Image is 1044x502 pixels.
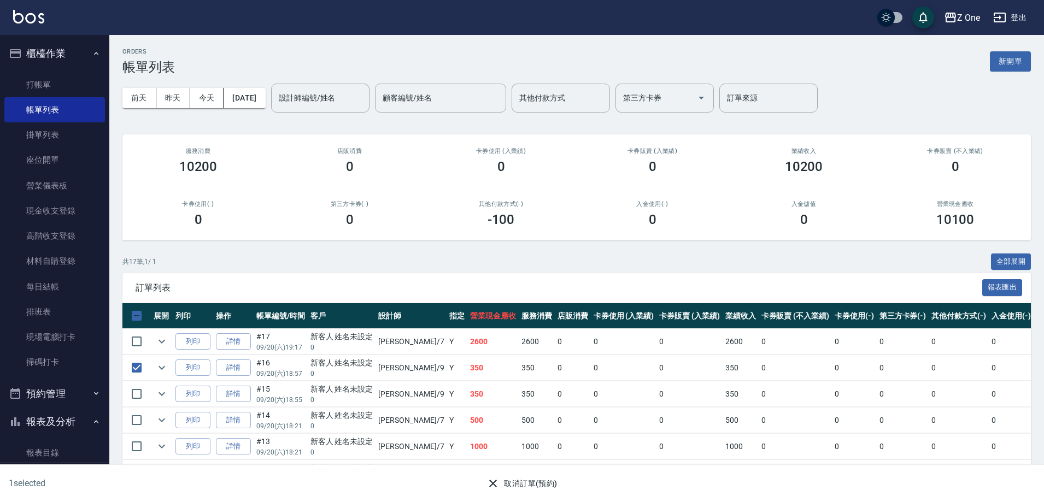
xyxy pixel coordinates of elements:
td: 0 [759,329,832,355]
h3: 10100 [936,212,975,227]
h2: ORDERS [122,48,175,55]
td: 0 [989,381,1034,407]
th: 店販消費 [555,303,591,329]
a: 詳情 [216,412,251,429]
td: 500 [519,460,555,486]
th: 入金使用(-) [989,303,1034,329]
h3: 0 [649,159,656,174]
td: 350 [723,355,759,381]
td: 0 [877,329,929,355]
td: 500 [467,407,519,433]
td: 350 [467,381,519,407]
h2: 入金儲值 [741,200,866,208]
td: 0 [656,460,723,486]
td: 0 [555,329,591,355]
div: 新客人 姓名未設定 [310,410,373,421]
td: 0 [555,355,591,381]
p: 09/20 (六) 18:57 [256,369,305,379]
td: 0 [929,460,989,486]
button: 登出 [989,8,1031,28]
td: Y [447,381,467,407]
h3: 0 [800,212,808,227]
h3: 0 [952,159,959,174]
button: 前天 [122,88,156,108]
td: 0 [989,460,1034,486]
a: 排班表 [4,299,105,324]
td: 350 [519,381,555,407]
td: #13 [254,434,308,459]
button: expand row [154,359,170,376]
td: [PERSON_NAME] /7 [376,460,447,486]
h3: 0 [649,212,656,227]
td: 0 [656,355,723,381]
td: 0 [989,434,1034,459]
p: 0 [310,395,373,405]
td: 350 [467,355,519,381]
button: 櫃檯作業 [4,39,105,68]
td: [PERSON_NAME] /9 [376,355,447,381]
td: 2600 [467,329,519,355]
p: 0 [310,369,373,379]
th: 第三方卡券(-) [877,303,929,329]
td: 0 [877,381,929,407]
th: 帳單編號/時間 [254,303,308,329]
th: 操作 [213,303,254,329]
img: Logo [13,10,44,23]
td: 0 [929,434,989,459]
td: 0 [832,329,877,355]
h6: 1 selected [9,476,259,490]
td: 2600 [519,329,555,355]
a: 打帳單 [4,72,105,97]
div: 新客人 姓名未設定 [310,383,373,395]
th: 設計師 [376,303,447,329]
button: 列印 [175,438,210,455]
h2: 卡券使用 (入業績) [438,147,564,155]
p: 0 [310,447,373,457]
th: 列印 [173,303,213,329]
td: Y [447,407,467,433]
button: 全部展開 [991,253,1031,270]
h3: 0 [195,212,202,227]
th: 展開 [151,303,173,329]
td: #14 [254,407,308,433]
button: expand row [154,412,170,428]
a: 詳情 [216,438,251,455]
td: 0 [656,434,723,459]
button: 列印 [175,333,210,350]
td: #16 [254,355,308,381]
td: 1000 [467,434,519,459]
a: 現場電腦打卡 [4,324,105,350]
td: [PERSON_NAME] /7 [376,407,447,433]
th: 其他付款方式(-) [929,303,989,329]
p: 09/20 (六) 18:21 [256,447,305,457]
a: 材料自購登錄 [4,249,105,274]
h2: 第三方卡券(-) [287,200,412,208]
h2: 卡券販賣 (入業績) [590,147,715,155]
td: 0 [989,407,1034,433]
a: 掃碼打卡 [4,350,105,375]
td: 0 [929,355,989,381]
th: 卡券販賣 (入業績) [656,303,723,329]
button: 列印 [175,412,210,429]
h3: 0 [346,159,354,174]
h3: 10200 [179,159,218,174]
a: 帳單列表 [4,97,105,122]
td: 0 [656,381,723,407]
td: 500 [467,460,519,486]
a: 報表匯出 [982,282,1023,292]
td: 0 [929,381,989,407]
td: 0 [656,407,723,433]
td: Y [447,329,467,355]
a: 每日結帳 [4,274,105,299]
td: 0 [989,329,1034,355]
a: 詳情 [216,386,251,403]
button: 報表匯出 [982,279,1023,296]
a: 現金收支登錄 [4,198,105,223]
a: 掛單列表 [4,122,105,147]
td: 0 [591,329,657,355]
div: 新客人 姓名未設定 [310,331,373,342]
td: 0 [877,460,929,486]
th: 指定 [447,303,467,329]
div: 新客人 姓名未設定 [310,436,373,447]
td: 0 [832,381,877,407]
